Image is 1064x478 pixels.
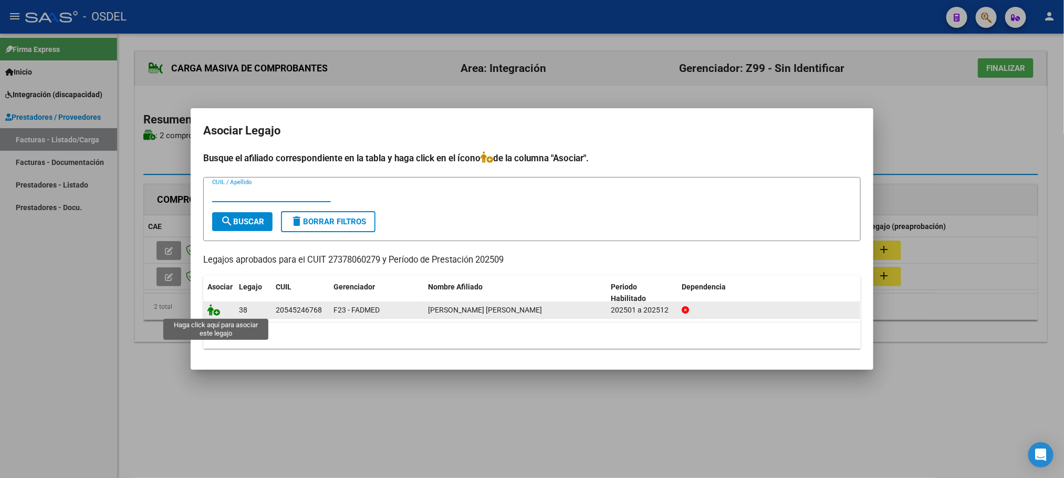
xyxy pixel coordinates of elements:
span: Gerenciador [333,283,375,291]
datatable-header-cell: Periodo Habilitado [607,276,677,310]
datatable-header-cell: Dependencia [677,276,860,310]
div: 202501 a 202512 [611,304,673,316]
span: 38 [239,306,247,314]
datatable-header-cell: Gerenciador [329,276,424,310]
div: 1 registros [203,323,861,349]
datatable-header-cell: CUIL [272,276,329,310]
span: F23 - FADMED [333,306,380,314]
span: Asociar [207,283,233,291]
mat-icon: search [221,215,233,227]
span: Legajo [239,283,262,291]
mat-icon: delete [290,215,303,227]
span: Dependencia [682,283,726,291]
span: Nombre Afiliado [428,283,483,291]
button: Borrar Filtros [281,211,375,232]
span: CUIL [276,283,291,291]
span: FERREYRA GARRIDO EMIR SEBASTIAN [428,306,542,314]
h2: Asociar Legajo [203,121,861,141]
p: Legajos aprobados para el CUIT 27378060279 y Período de Prestación 202509 [203,254,861,267]
datatable-header-cell: Nombre Afiliado [424,276,607,310]
span: Buscar [221,217,264,226]
span: Periodo Habilitado [611,283,646,303]
datatable-header-cell: Asociar [203,276,235,310]
h4: Busque el afiliado correspondiente en la tabla y haga click en el ícono de la columna "Asociar". [203,151,861,165]
div: 20545246768 [276,304,322,316]
datatable-header-cell: Legajo [235,276,272,310]
span: Borrar Filtros [290,217,366,226]
button: Buscar [212,212,273,231]
div: Open Intercom Messenger [1028,442,1053,467]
